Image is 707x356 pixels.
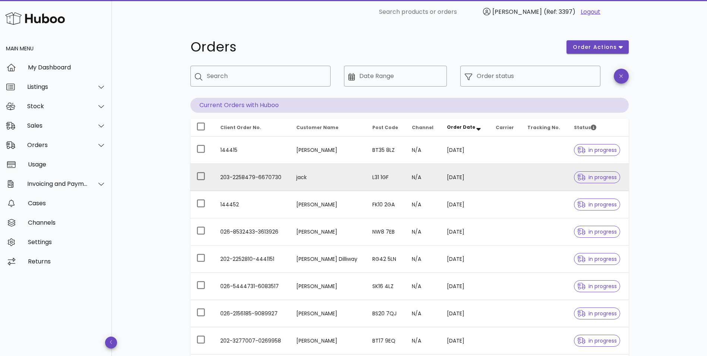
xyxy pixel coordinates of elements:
th: Order Date: Sorted descending. Activate to remove sorting. [441,119,490,137]
span: order actions [572,43,617,51]
td: 202-2252810-4441151 [214,246,290,273]
th: Status [568,119,629,137]
td: [DATE] [441,164,490,191]
span: Order Date [447,124,475,130]
td: BT17 9EQ [366,327,405,355]
div: Settings [28,238,106,246]
td: N/A [406,273,441,300]
td: BT35 8LZ [366,137,405,164]
td: [DATE] [441,327,490,355]
td: [PERSON_NAME] Dilliway [290,246,366,273]
td: 026-2156185-9089927 [214,300,290,327]
td: [PERSON_NAME] [290,191,366,218]
td: N/A [406,300,441,327]
td: FK10 2GA [366,191,405,218]
td: NW8 7EB [366,218,405,246]
td: [DATE] [441,300,490,327]
button: order actions [566,40,628,54]
span: Status [574,124,596,131]
div: Listings [27,83,88,90]
td: 026-8532433-3613926 [214,218,290,246]
td: [DATE] [441,218,490,246]
span: Carrier [496,124,514,131]
span: in progress [577,311,617,316]
th: Client Order No. [214,119,290,137]
div: Invoicing and Payments [27,180,88,187]
td: [DATE] [441,246,490,273]
span: in progress [577,338,617,343]
td: 144415 [214,137,290,164]
th: Customer Name [290,119,366,137]
span: in progress [577,284,617,289]
div: Returns [28,258,106,265]
td: 202-3277007-0269958 [214,327,290,355]
span: Client Order No. [220,124,261,131]
th: Post Code [366,119,405,137]
td: [PERSON_NAME] [290,300,366,327]
div: Usage [28,161,106,168]
td: N/A [406,218,441,246]
td: [PERSON_NAME] [290,327,366,355]
td: RG42 5LN [366,246,405,273]
span: in progress [577,147,617,153]
div: Channels [28,219,106,226]
span: (Ref: 3397) [544,7,575,16]
a: Logout [581,7,600,16]
span: Post Code [372,124,398,131]
td: N/A [406,137,441,164]
td: [PERSON_NAME] [290,273,366,300]
span: Channel [412,124,433,131]
td: [PERSON_NAME] [290,137,366,164]
td: [DATE] [441,273,490,300]
p: Current Orders with Huboo [190,98,629,113]
span: in progress [577,256,617,262]
span: in progress [577,175,617,180]
th: Channel [406,119,441,137]
td: [DATE] [441,191,490,218]
td: jack [290,164,366,191]
span: in progress [577,229,617,234]
div: My Dashboard [28,64,106,71]
span: Tracking No. [527,124,560,131]
img: Huboo Logo [5,10,65,26]
div: Cases [28,200,106,207]
td: N/A [406,327,441,355]
div: Stock [27,103,88,110]
th: Carrier [490,119,521,137]
td: L31 1GF [366,164,405,191]
td: 203-2258479-6670730 [214,164,290,191]
td: 144452 [214,191,290,218]
span: Customer Name [296,124,338,131]
td: N/A [406,246,441,273]
td: BS20 7QJ [366,300,405,327]
span: [PERSON_NAME] [492,7,542,16]
td: [PERSON_NAME] [290,218,366,246]
div: Sales [27,122,88,129]
td: SK16 4LZ [366,273,405,300]
td: [DATE] [441,137,490,164]
td: N/A [406,164,441,191]
th: Tracking No. [521,119,568,137]
h1: Orders [190,40,558,54]
div: Orders [27,141,88,149]
span: in progress [577,202,617,207]
td: N/A [406,191,441,218]
td: 026-5444731-6083517 [214,273,290,300]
